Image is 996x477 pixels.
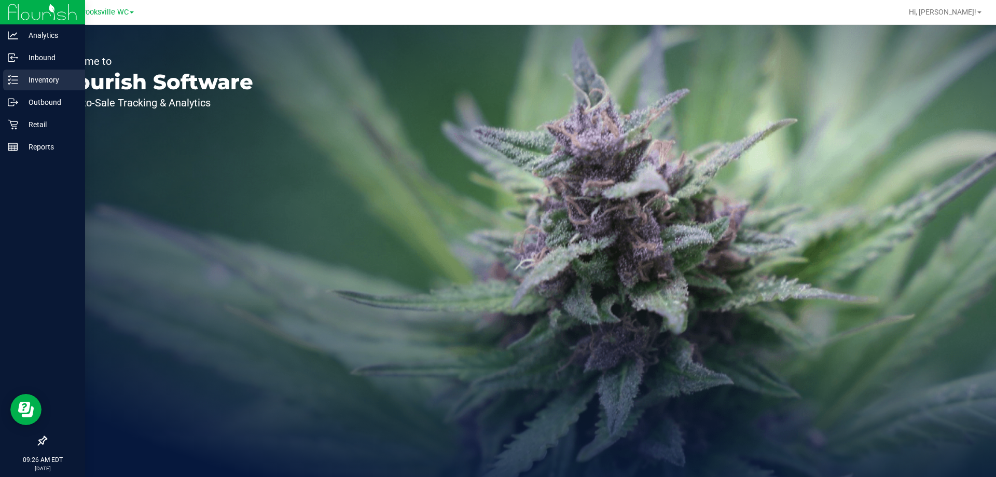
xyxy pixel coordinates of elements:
[56,98,253,108] p: Seed-to-Sale Tracking & Analytics
[8,52,18,63] inline-svg: Inbound
[18,74,80,86] p: Inventory
[10,394,41,425] iframe: Resource center
[8,97,18,107] inline-svg: Outbound
[909,8,976,16] span: Hi, [PERSON_NAME]!
[8,119,18,130] inline-svg: Retail
[18,51,80,64] p: Inbound
[5,455,80,465] p: 09:26 AM EDT
[56,72,253,92] p: Flourish Software
[56,56,253,66] p: Welcome to
[8,30,18,40] inline-svg: Analytics
[18,118,80,131] p: Retail
[78,8,129,17] span: Brooksville WC
[18,141,80,153] p: Reports
[18,29,80,42] p: Analytics
[18,96,80,108] p: Outbound
[5,465,80,472] p: [DATE]
[8,142,18,152] inline-svg: Reports
[8,75,18,85] inline-svg: Inventory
